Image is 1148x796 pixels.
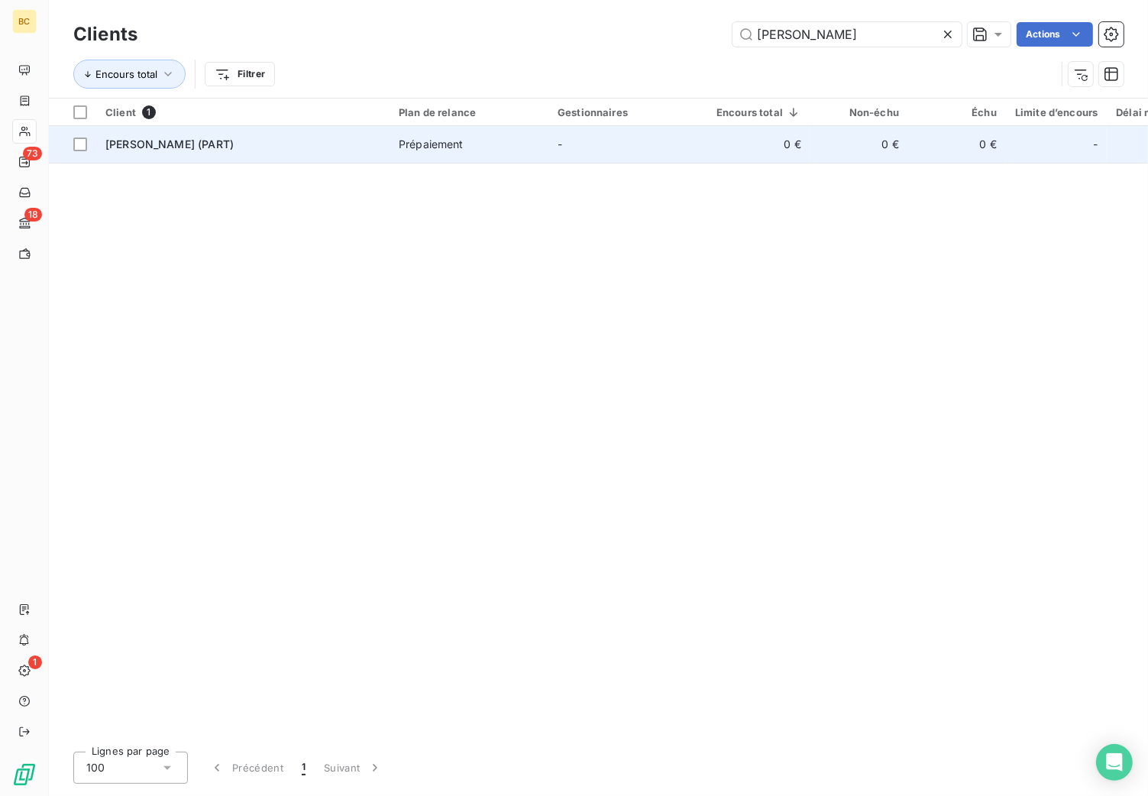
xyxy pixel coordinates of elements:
[399,106,539,118] div: Plan de relance
[315,752,392,784] button: Suivant
[73,60,186,89] button: Encours total
[28,655,42,669] span: 1
[810,126,908,163] td: 0 €
[12,211,36,235] a: 18
[908,126,1006,163] td: 0 €
[86,760,105,775] span: 100
[302,760,306,775] span: 1
[1015,106,1098,118] div: Limite d’encours
[820,106,899,118] div: Non-échu
[1096,744,1133,781] div: Open Intercom Messenger
[293,752,315,784] button: 1
[105,138,234,150] span: [PERSON_NAME] (PART)
[205,62,275,86] button: Filtrer
[558,106,698,118] div: Gestionnaires
[24,208,42,222] span: 18
[716,106,801,118] div: Encours total
[142,105,156,119] span: 1
[1093,137,1098,152] span: -
[200,752,293,784] button: Précédent
[105,106,136,118] span: Client
[732,22,962,47] input: Rechercher
[73,21,137,48] h3: Clients
[1017,22,1093,47] button: Actions
[12,9,37,34] div: BC
[23,147,42,160] span: 73
[917,106,997,118] div: Échu
[12,150,36,174] a: 73
[95,68,157,80] span: Encours total
[707,126,810,163] td: 0 €
[12,658,36,683] a: 1
[12,762,37,787] img: Logo LeanPay
[558,138,562,150] span: -
[399,137,464,152] div: Prépaiement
